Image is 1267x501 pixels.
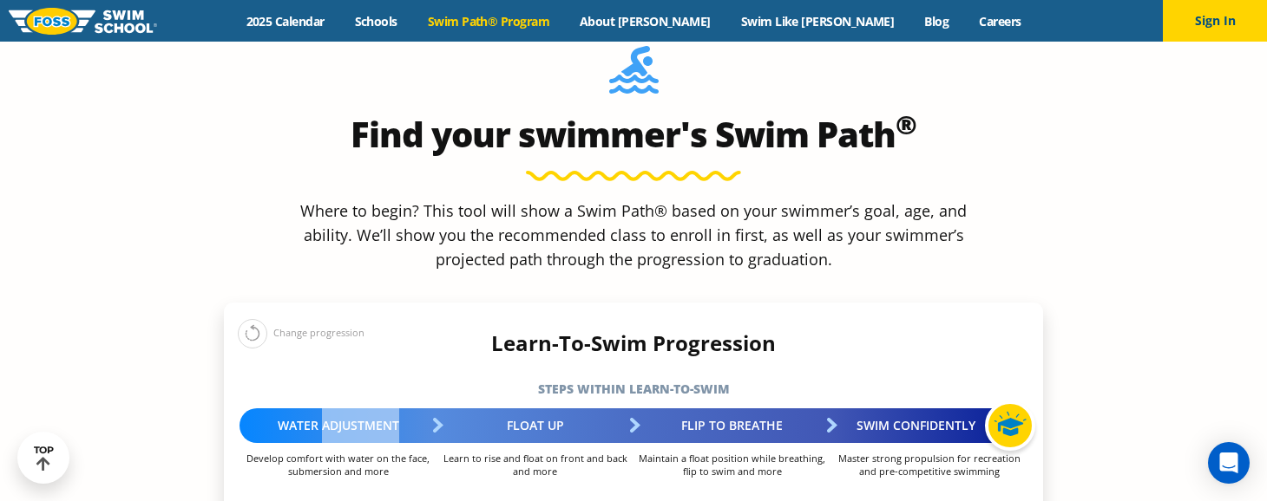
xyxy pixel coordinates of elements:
[909,13,964,29] a: Blog
[224,331,1043,355] h4: Learn-To-Swim Progression
[633,452,830,478] p: Maintain a float position while breathing, flip to swim and more
[224,114,1043,155] h2: Find your swimmer's Swim Path
[725,13,909,29] a: Swim Like [PERSON_NAME]
[240,452,437,478] p: Develop comfort with water on the face, submersion and more
[240,408,437,443] div: Water Adjustment
[437,408,633,443] div: Float Up
[34,445,54,472] div: TOP
[9,8,157,35] img: FOSS Swim School Logo
[830,408,1027,443] div: Swim Confidently
[224,377,1043,401] h5: Steps within Learn-to-Swim
[238,318,364,348] div: Change progression
[231,13,339,29] a: 2025 Calendar
[437,452,633,478] p: Learn to rise and float on front and back and more
[339,13,412,29] a: Schools
[964,13,1036,29] a: Careers
[565,13,726,29] a: About [PERSON_NAME]
[293,198,974,271] p: Where to begin? This tool will show a Swim Path® based on your swimmer’s goal, age, and ability. ...
[412,13,564,29] a: Swim Path® Program
[633,408,830,443] div: Flip to Breathe
[830,452,1027,478] p: Master strong propulsion for recreation and pre-competitive swimming
[609,46,659,105] img: Foss-Location-Swimming-Pool-Person.svg
[896,107,916,142] sup: ®
[1208,442,1250,484] div: Open Intercom Messenger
